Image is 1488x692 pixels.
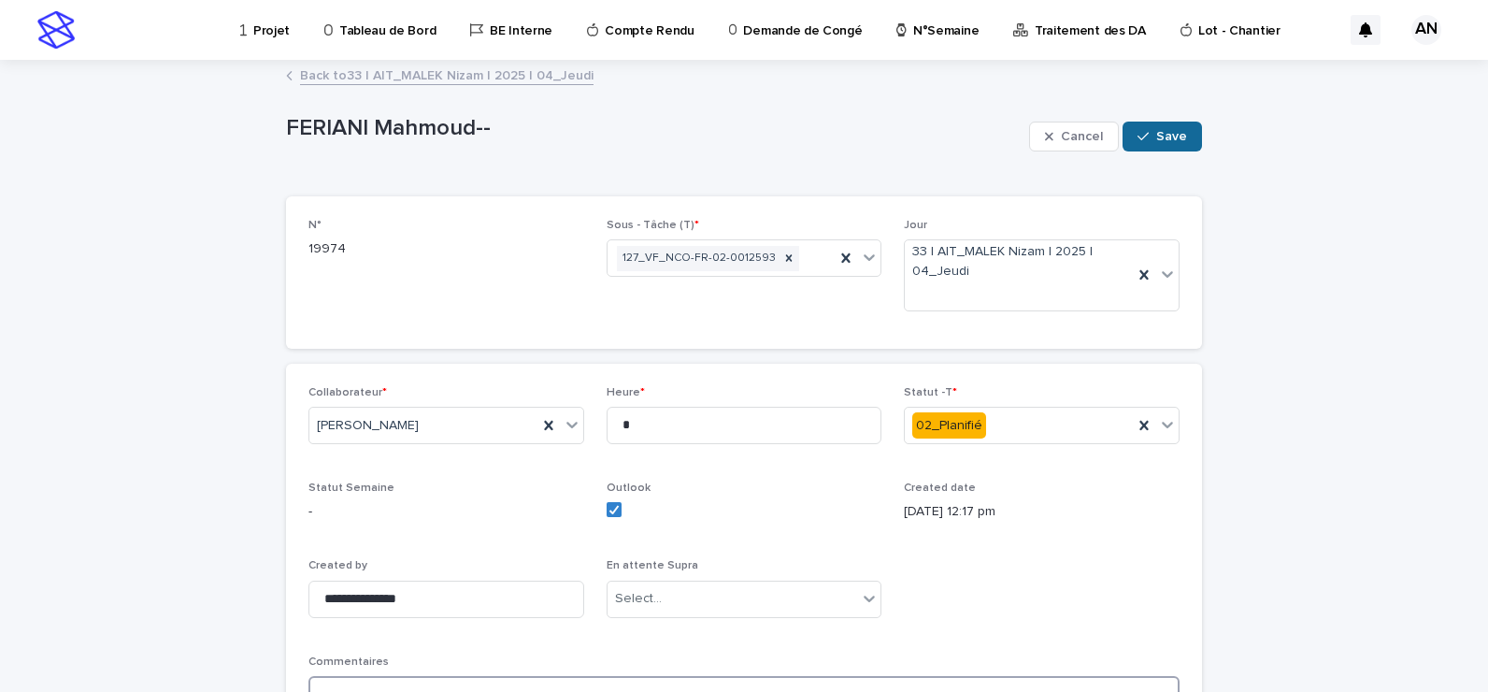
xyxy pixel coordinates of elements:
[904,483,976,494] span: Created date
[617,246,779,271] div: 127_VF_NCO-FR-02-0012593
[308,560,367,571] span: Created by
[1156,130,1187,143] span: Save
[1123,122,1202,151] button: Save
[607,387,645,398] span: Heure
[308,239,584,259] p: 19974
[300,64,594,85] a: Back to33 | AIT_MALEK Nizam | 2025 | 04_Jeudi
[904,502,1180,522] p: [DATE] 12:17 pm
[912,412,986,440] div: 02_Planifié
[904,220,927,231] span: Jour
[308,220,322,231] span: N°
[615,589,662,609] div: Select...
[308,656,389,668] span: Commentaires
[317,416,419,436] span: [PERSON_NAME]
[308,502,584,522] p: -
[607,560,698,571] span: En attente Supra
[1061,130,1103,143] span: Cancel
[37,11,75,49] img: stacker-logo-s-only.png
[308,483,394,494] span: Statut Semaine
[607,483,651,494] span: Outlook
[308,387,387,398] span: Collaborateur
[286,115,1022,142] p: FERIANI Mahmoud--
[1411,15,1441,45] div: AN
[1029,122,1119,151] button: Cancel
[607,220,699,231] span: Sous - Tâche (T)
[912,242,1125,281] span: 33 | AIT_MALEK Nizam | 2025 | 04_Jeudi
[904,387,957,398] span: Statut -T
